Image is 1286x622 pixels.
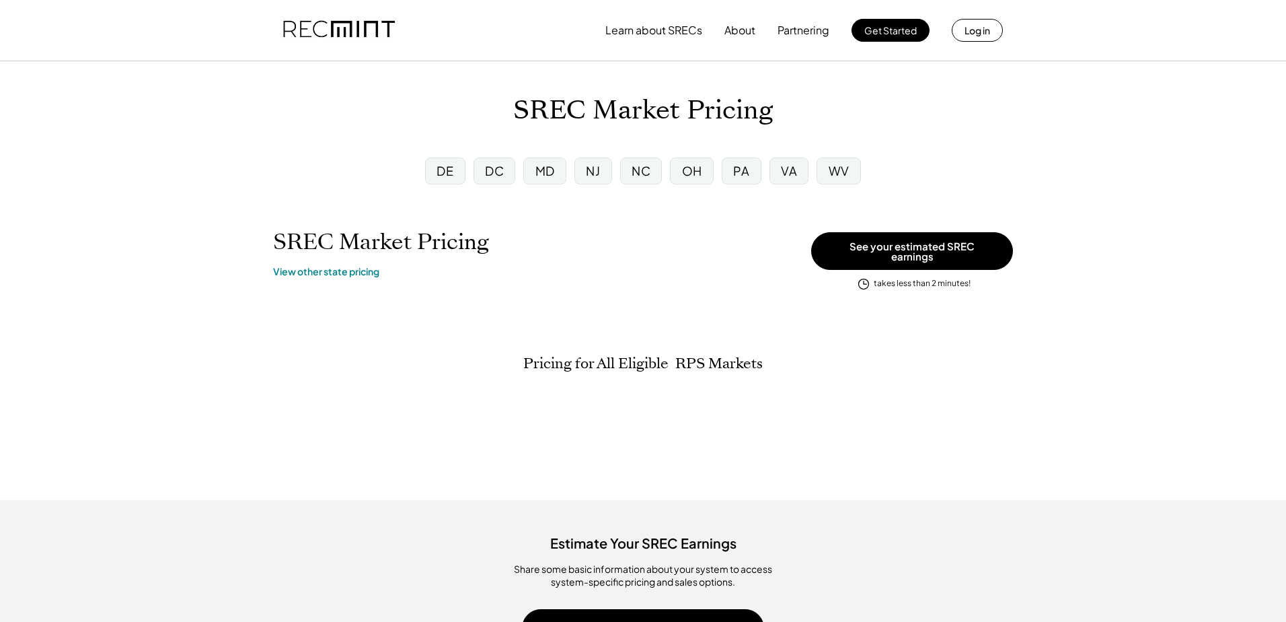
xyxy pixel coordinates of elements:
[852,19,930,42] button: Get Started
[495,563,791,589] div: ​Share some basic information about your system to access system-specific pricing and sales options.
[283,7,395,53] img: recmint-logotype%403x.png
[605,17,702,44] button: Learn about SRECs
[485,162,504,179] div: DC
[829,162,849,179] div: WV
[586,162,600,179] div: NJ
[273,265,379,279] a: View other state pricing
[811,232,1013,270] button: See your estimated SREC earnings
[781,162,797,179] div: VA
[724,17,755,44] button: About
[778,17,829,44] button: Partnering
[523,355,763,372] h2: Pricing for All Eligible RPS Markets
[682,162,702,179] div: OH
[632,162,650,179] div: NC
[273,229,489,255] h1: SREC Market Pricing
[437,162,453,179] div: DE
[513,95,773,127] h1: SREC Market Pricing
[874,278,971,289] div: takes less than 2 minutes!
[952,19,1003,42] button: Log in
[535,162,555,179] div: MD
[733,162,749,179] div: PA
[13,527,1273,553] div: Estimate Your SREC Earnings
